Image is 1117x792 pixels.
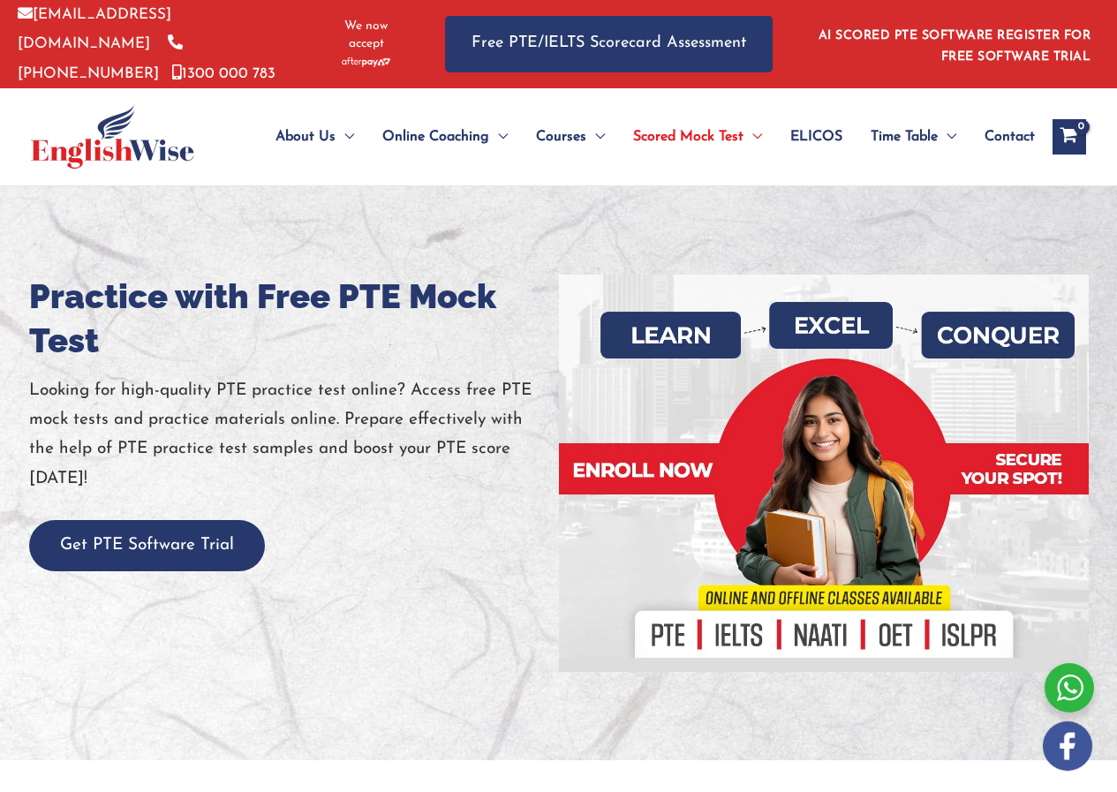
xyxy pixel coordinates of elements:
p: Looking for high-quality PTE practice test online? Access free PTE mock tests and practice materi... [29,376,559,494]
span: Time Table [871,106,938,168]
img: Afterpay-Logo [342,57,390,67]
a: View Shopping Cart, empty [1053,119,1086,155]
span: Scored Mock Test [633,106,743,168]
nav: Site Navigation: Main Menu [233,106,1035,168]
span: Menu Toggle [743,106,762,168]
span: Menu Toggle [489,106,508,168]
a: 1300 000 783 [172,66,275,81]
aside: Header Widget 1 [808,15,1099,72]
a: Get PTE Software Trial [29,537,265,554]
span: About Us [275,106,336,168]
button: Get PTE Software Trial [29,520,265,572]
span: Menu Toggle [586,106,605,168]
span: Courses [536,106,586,168]
span: ELICOS [790,106,842,168]
a: ELICOS [776,106,857,168]
a: AI SCORED PTE SOFTWARE REGISTER FOR FREE SOFTWARE TRIAL [819,29,1091,64]
span: Online Coaching [382,106,489,168]
img: cropped-ew-logo [31,105,194,169]
a: Scored Mock TestMenu Toggle [619,106,776,168]
a: About UsMenu Toggle [261,106,368,168]
img: white-facebook.png [1043,721,1092,771]
a: CoursesMenu Toggle [522,106,619,168]
span: Menu Toggle [938,106,956,168]
span: Menu Toggle [336,106,354,168]
a: Online CoachingMenu Toggle [368,106,522,168]
span: We now accept [331,18,401,53]
span: Contact [985,106,1035,168]
a: Free PTE/IELTS Scorecard Assessment [445,16,773,72]
a: Contact [970,106,1035,168]
a: [PHONE_NUMBER] [18,36,183,80]
a: [EMAIL_ADDRESS][DOMAIN_NAME] [18,7,171,51]
a: Time TableMenu Toggle [857,106,970,168]
h1: Practice with Free PTE Mock Test [29,275,559,363]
